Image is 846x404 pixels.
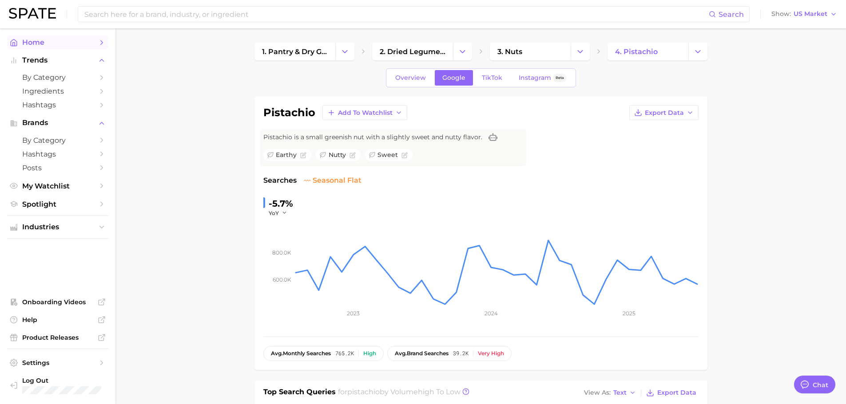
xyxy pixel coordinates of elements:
div: High [363,350,376,357]
button: Add to Watchlist [322,105,407,120]
span: sweet [377,150,398,160]
a: My Watchlist [7,179,108,193]
a: by Category [7,71,108,84]
span: Export Data [657,389,696,396]
a: Posts [7,161,108,175]
span: Add to Watchlist [338,109,393,117]
span: 3. nuts [497,47,522,56]
span: 765.2k [335,350,354,357]
a: Settings [7,356,108,369]
span: 1. pantry & dry goods [262,47,328,56]
span: 39.2k [453,350,469,357]
button: Change Category [335,43,354,60]
span: Settings [22,359,93,367]
span: Product Releases [22,333,93,341]
span: TikTok [482,74,502,82]
tspan: 2023 [347,310,360,317]
tspan: 600.0k [273,276,291,283]
button: Flag as miscategorized or irrelevant [300,152,306,158]
button: Change Category [571,43,590,60]
span: YoY [269,209,279,217]
button: Brands [7,116,108,129]
span: Searches [263,175,297,186]
span: Home [22,38,93,47]
div: Very high [478,350,504,357]
button: Export Data [629,105,699,120]
span: Help [22,316,93,324]
tspan: 2024 [484,310,497,317]
input: Search here for a brand, industry, or ingredient [83,7,709,22]
span: by Category [22,73,93,82]
tspan: 2025 [622,310,635,317]
span: Pistachio is a small greenish nut with a slightly sweet and nutty flavor. [263,133,482,142]
a: 1. pantry & dry goods [254,43,335,60]
span: View As [584,390,611,395]
a: Home [7,35,108,49]
a: Onboarding Videos [7,295,108,309]
span: Search [719,10,744,19]
button: ShowUS Market [769,8,839,20]
span: brand searches [395,350,449,357]
h1: Top Search Queries [263,387,336,399]
a: Product Releases [7,331,108,344]
span: Text [613,390,627,395]
button: Change Category [688,43,707,60]
span: Ingredients [22,87,93,95]
span: Instagram [519,74,551,82]
button: Industries [7,220,108,234]
a: TikTok [474,70,510,86]
span: high to low [418,388,461,396]
h1: pistachio [263,107,315,118]
span: earthy [276,150,297,160]
a: 3. nuts [490,43,571,60]
span: Onboarding Videos [22,298,93,306]
img: SPATE [9,8,56,19]
button: avg.brand searches39.2kVery high [387,346,512,361]
span: Industries [22,223,93,231]
button: Change Category [453,43,472,60]
a: Log out. Currently logged in with e-mail jordan.williams@benjerry.com. [7,374,108,397]
span: 2. dried legumes, beans, seeds & nuts [380,47,445,56]
button: Trends [7,54,108,67]
span: Hashtags [22,101,93,109]
button: Export Data [644,387,698,399]
span: pistachio [347,388,380,396]
div: -5.7% [269,196,294,211]
span: Show [771,12,791,16]
a: by Category [7,133,108,147]
img: seasonal flat [304,177,311,184]
span: nutty [329,150,346,160]
span: by Category [22,136,93,145]
a: Overview [388,70,433,86]
a: 4. pistachio [608,43,688,60]
button: View AsText [582,387,639,399]
span: Posts [22,164,93,172]
span: monthly searches [271,350,331,357]
button: avg.monthly searches765.2kHigh [263,346,384,361]
abbr: average [271,350,283,357]
a: Google [435,70,473,86]
span: Brands [22,119,93,127]
span: Google [442,74,465,82]
tspan: 800.0k [272,249,291,256]
span: Log Out [22,377,116,384]
span: Overview [395,74,426,82]
a: Help [7,313,108,326]
span: Trends [22,56,93,64]
a: Hashtags [7,147,108,161]
button: Flag as miscategorized or irrelevant [350,152,356,158]
span: seasonal flat [304,175,361,186]
span: 4. pistachio [615,47,658,56]
a: Spotlight [7,197,108,211]
h2: for by Volume [338,387,461,399]
span: Spotlight [22,200,93,208]
a: InstagramBeta [511,70,574,86]
abbr: average [395,350,407,357]
a: 2. dried legumes, beans, seeds & nuts [372,43,453,60]
a: Ingredients [7,84,108,98]
span: US Market [794,12,827,16]
span: Hashtags [22,150,93,158]
span: Export Data [645,109,684,117]
span: My Watchlist [22,182,93,190]
button: YoY [269,209,288,217]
